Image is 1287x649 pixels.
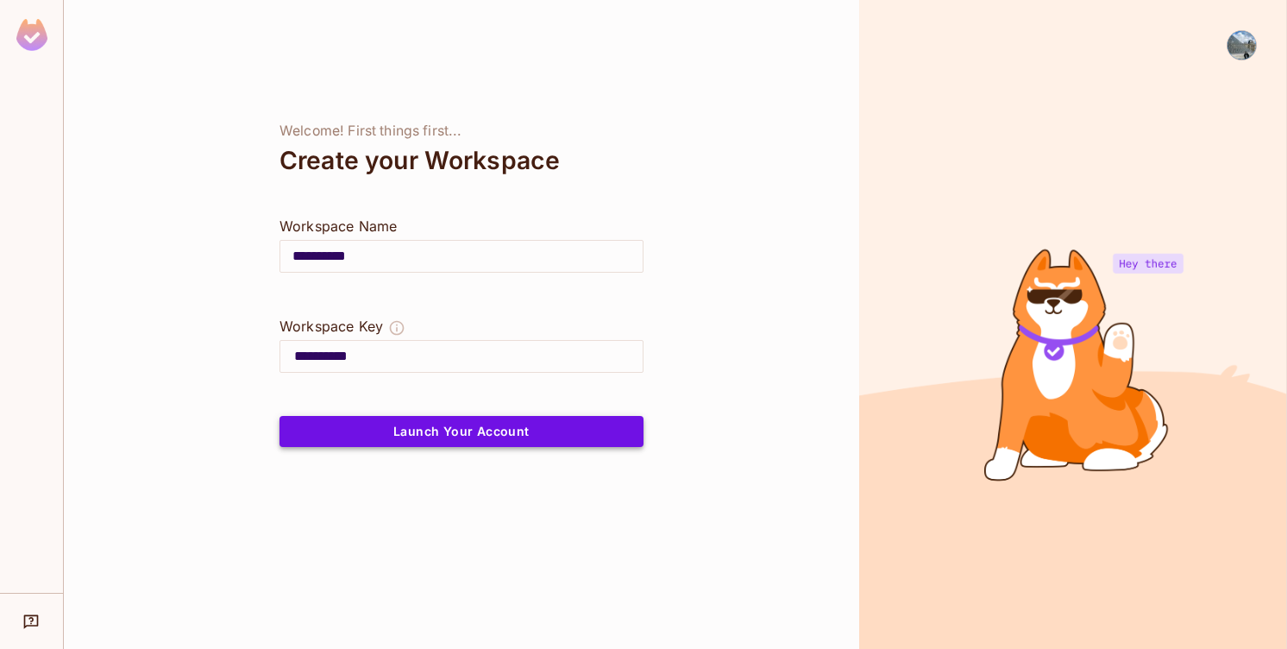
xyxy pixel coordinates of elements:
img: SReyMgAAAABJRU5ErkJggg== [16,19,47,51]
img: Sourav Chakraborty [1227,31,1256,60]
div: Create your Workspace [279,140,643,181]
div: Workspace Key [279,316,383,337]
div: Workspace Name [279,216,643,236]
div: Welcome! First things first... [279,123,643,140]
button: The Workspace Key is unique, and serves as the identifier of your workspace. [388,316,405,340]
div: Help & Updates [12,604,51,639]
button: Launch Your Account [279,416,643,447]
